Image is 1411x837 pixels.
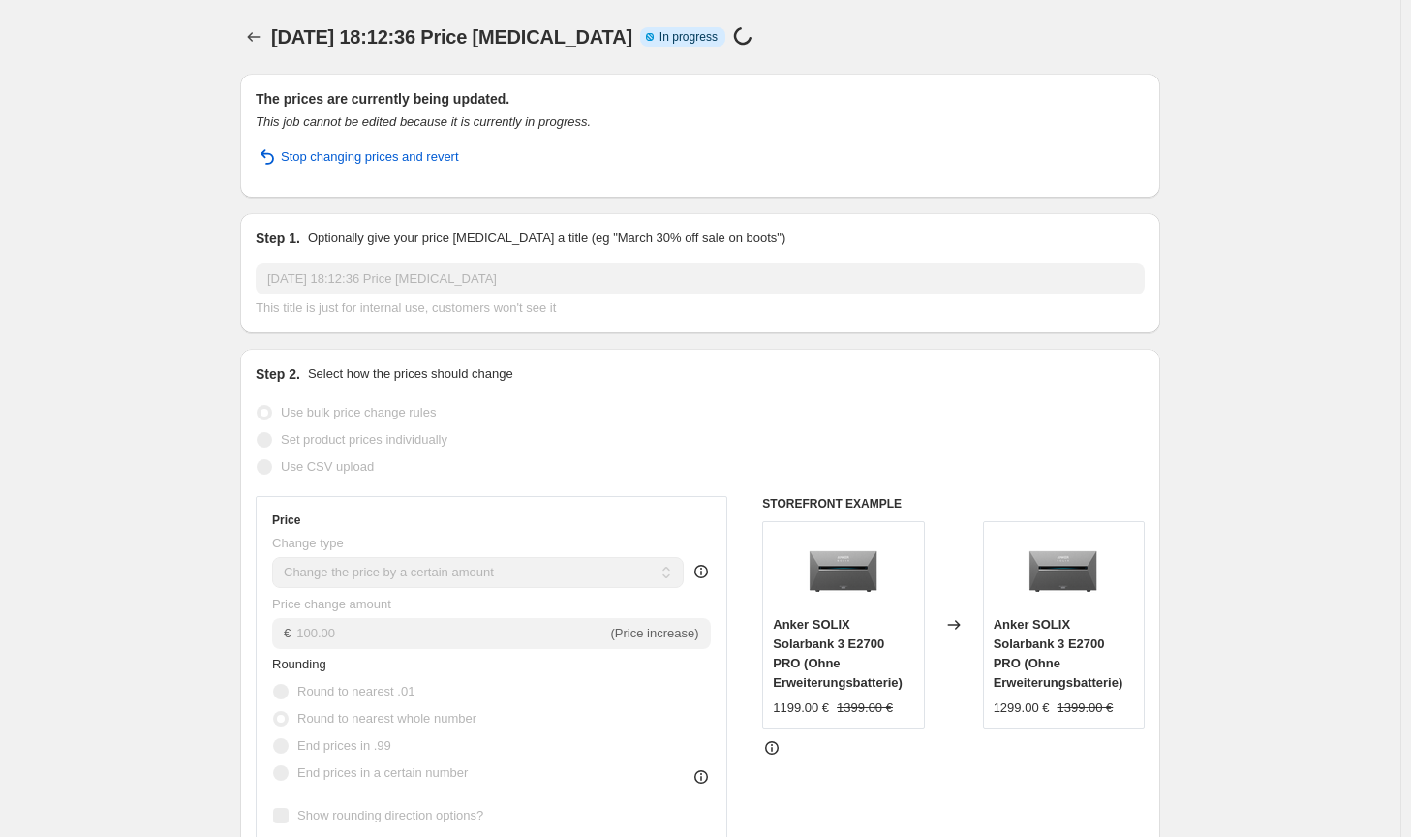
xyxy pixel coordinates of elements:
[762,496,1145,511] h6: STOREFRONT EXAMPLE
[297,765,468,780] span: End prices in a certain number
[284,626,291,640] span: €
[272,536,344,550] span: Change type
[1025,532,1102,609] img: Anker_Solarbank_3_Pro_80x.webp
[281,405,436,419] span: Use bulk price change rules
[297,711,476,726] span: Round to nearest whole number
[994,617,1123,690] span: Anker SOLIX Solarbank 3 E2700 PRO (Ohne Erweiterungsbatterie)
[272,657,326,671] span: Rounding
[297,808,483,822] span: Show rounding direction options?
[805,532,882,609] img: Anker_Solarbank_3_Pro_80x.webp
[256,364,300,384] h2: Step 2.
[272,597,391,611] span: Price change amount
[691,562,711,581] div: help
[256,300,556,315] span: This title is just for internal use, customers won't see it
[837,698,893,718] strike: 1399.00 €
[256,263,1145,294] input: 30% off holiday sale
[296,618,606,649] input: -10.00
[281,432,447,447] span: Set product prices individually
[773,617,903,690] span: Anker SOLIX Solarbank 3 E2700 PRO (Ohne Erweiterungsbatterie)
[308,229,785,248] p: Optionally give your price [MEDICAL_DATA] a title (eg "March 30% off sale on boots")
[272,512,300,528] h3: Price
[240,23,267,50] button: Price change jobs
[297,684,414,698] span: Round to nearest .01
[773,698,829,718] div: 1199.00 €
[271,26,632,47] span: [DATE] 18:12:36 Price [MEDICAL_DATA]
[297,738,391,753] span: End prices in .99
[281,147,459,167] span: Stop changing prices and revert
[256,114,591,129] i: This job cannot be edited because it is currently in progress.
[281,459,374,474] span: Use CSV upload
[244,141,471,172] button: Stop changing prices and revert
[659,29,718,45] span: In progress
[308,364,513,384] p: Select how the prices should change
[256,89,1145,108] h2: The prices are currently being updated.
[256,229,300,248] h2: Step 1.
[611,626,699,640] span: (Price increase)
[1057,698,1113,718] strike: 1399.00 €
[994,698,1050,718] div: 1299.00 €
